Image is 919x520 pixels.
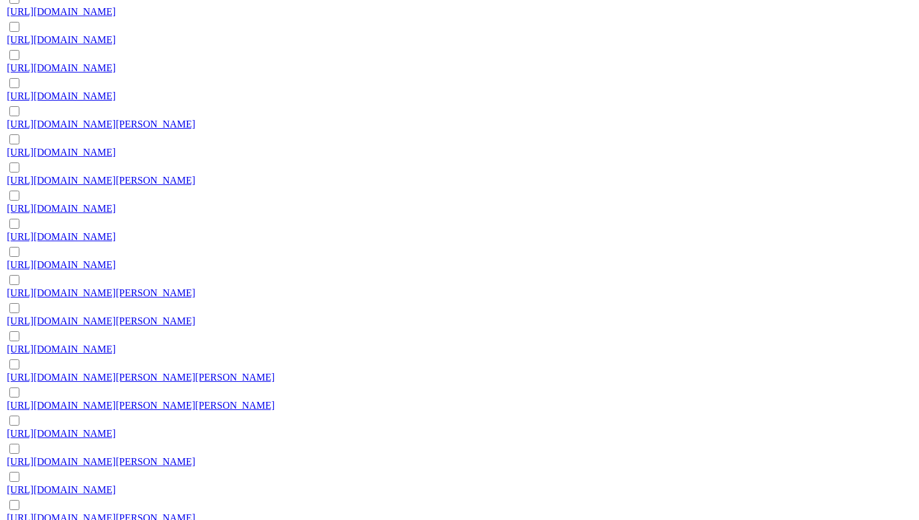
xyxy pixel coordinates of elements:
[7,147,116,157] a: [URL][DOMAIN_NAME]
[7,62,116,73] a: [URL][DOMAIN_NAME]
[7,400,274,411] a: [URL][DOMAIN_NAME][PERSON_NAME][PERSON_NAME]
[7,428,116,439] a: [URL][DOMAIN_NAME]
[7,6,116,17] a: [URL][DOMAIN_NAME]
[7,287,195,298] a: [URL][DOMAIN_NAME][PERSON_NAME]
[7,316,195,326] a: [URL][DOMAIN_NAME][PERSON_NAME]
[7,344,116,354] a: [URL][DOMAIN_NAME]
[7,119,195,129] a: [URL][DOMAIN_NAME][PERSON_NAME]
[7,456,195,467] a: [URL][DOMAIN_NAME][PERSON_NAME]
[7,484,116,495] a: [URL][DOMAIN_NAME]
[7,372,274,382] a: [URL][DOMAIN_NAME][PERSON_NAME][PERSON_NAME]
[7,34,116,45] a: [URL][DOMAIN_NAME]
[7,203,116,214] a: [URL][DOMAIN_NAME]
[7,259,116,270] a: [URL][DOMAIN_NAME]
[7,231,116,242] a: [URL][DOMAIN_NAME]
[7,175,195,186] a: [URL][DOMAIN_NAME][PERSON_NAME]
[7,91,116,101] a: [URL][DOMAIN_NAME]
